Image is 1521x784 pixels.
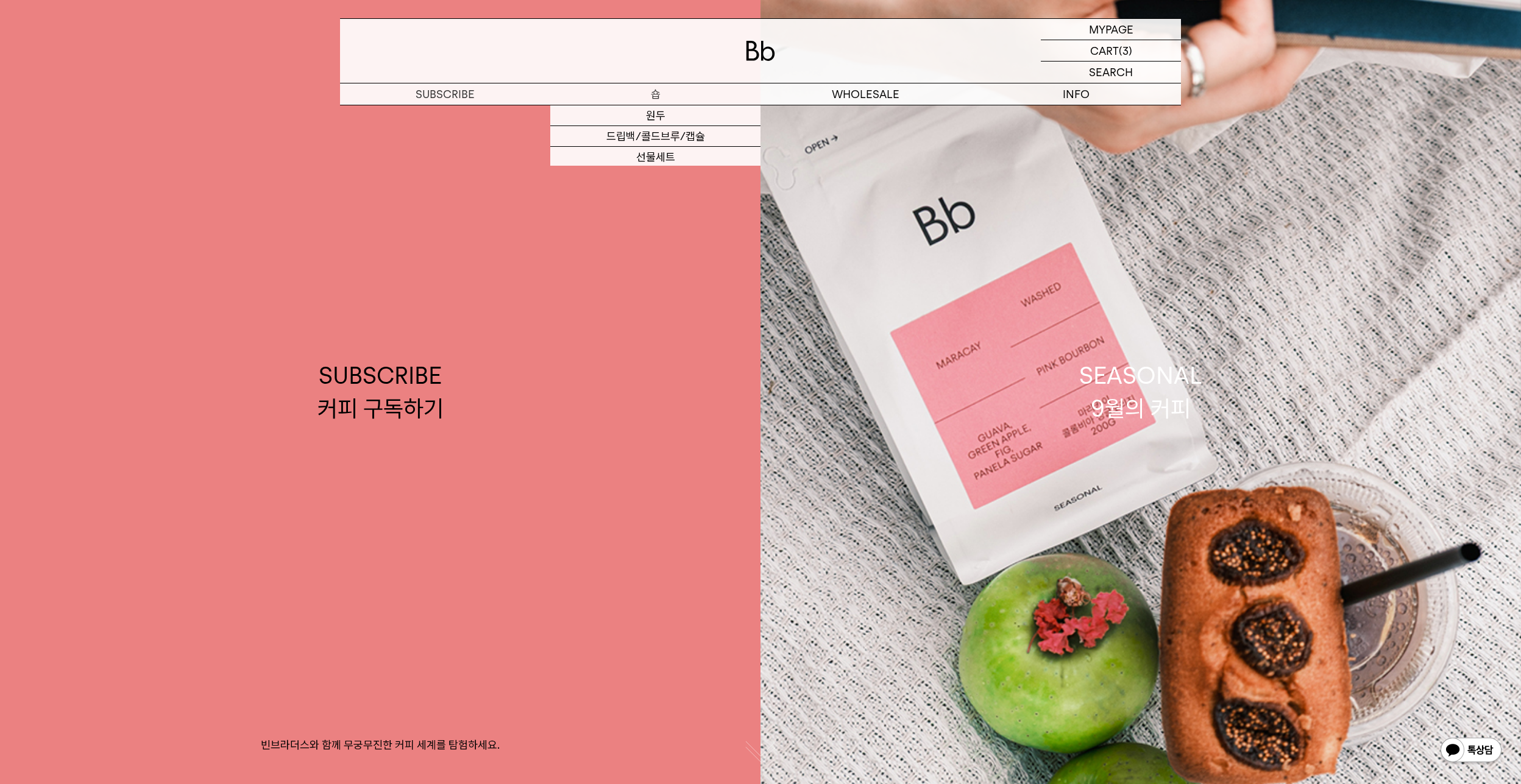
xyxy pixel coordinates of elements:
img: 카카오톡 채널 1:1 채팅 버튼 [1439,736,1503,766]
p: SEARCH [1089,62,1133,83]
p: CART [1090,40,1119,61]
div: SEASONAL 9월의 커피 [1079,359,1202,424]
a: MYPAGE [1041,19,1181,40]
p: MYPAGE [1089,19,1133,40]
a: 드립백/콜드브루/캡슐 [550,126,760,147]
p: (3) [1119,40,1132,61]
a: 원두 [550,105,760,126]
a: 선물세트 [550,147,760,168]
a: 숍 [550,83,760,105]
a: CART (3) [1041,40,1181,62]
img: 로고 [746,41,775,61]
div: SUBSCRIBE 커피 구독하기 [317,359,444,424]
p: INFO [971,83,1181,105]
a: SUBSCRIBE [340,83,550,105]
p: WHOLESALE [760,83,971,105]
